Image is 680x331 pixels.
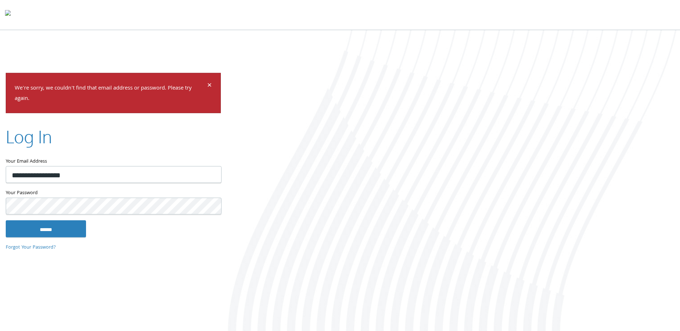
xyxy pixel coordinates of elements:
[15,83,206,104] p: We're sorry, we couldn't find that email address or password. Please try again.
[5,8,11,22] img: todyl-logo-dark.svg
[6,244,56,251] a: Forgot Your Password?
[207,82,212,91] button: Dismiss alert
[6,188,221,197] label: Your Password
[6,124,52,148] h2: Log In
[207,79,212,93] span: ×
